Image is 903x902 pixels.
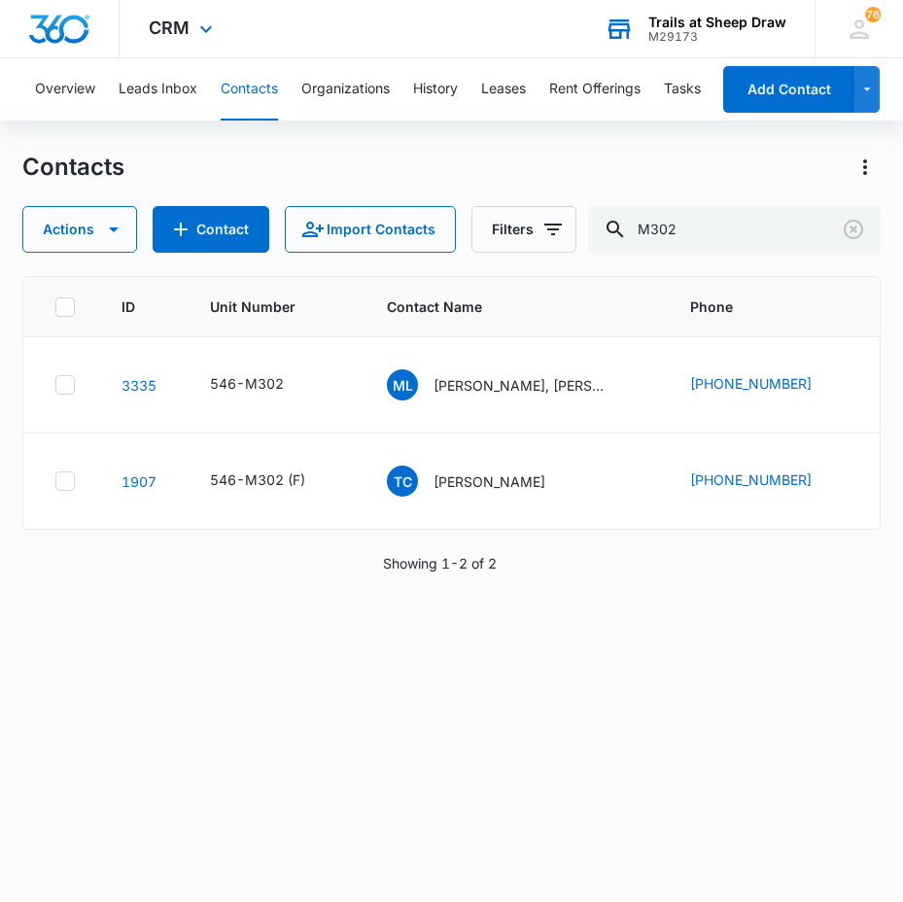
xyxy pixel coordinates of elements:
a: [PHONE_NUMBER] [690,469,812,490]
div: account id [648,30,786,44]
button: Filters [471,206,576,253]
a: Navigate to contact details page for Tiffany Cantrell [122,473,156,490]
div: Phone - (970) 966-4610 - Select to Edit Field [690,469,847,493]
button: Clear [838,214,869,245]
button: History [413,58,458,121]
h1: Contacts [22,153,124,182]
div: Unit Number - 546-M302 (F) - Select to Edit Field [210,469,340,493]
a: Navigate to contact details page for Melissa Lopez, Jose Leandro Lozada Aguilar & Horacio Escarcega [122,377,156,394]
button: Rent Offerings [549,58,641,121]
span: Unit Number [210,296,340,317]
div: Unit Number - 546-M302 - Select to Edit Field [210,373,319,397]
div: 546-M302 (F) [210,469,305,490]
div: notifications count [865,7,881,22]
div: Contact Name - Tiffany Cantrell - Select to Edit Field [387,466,580,497]
div: 546-M302 [210,373,284,394]
span: ML [387,369,418,400]
span: CRM [149,17,190,38]
button: Import Contacts [285,206,456,253]
div: Contact Name - Melissa Lopez, Jose Leandro Lozada Aguilar & Horacio Escarcega - Select to Edit Field [387,369,643,400]
p: [PERSON_NAME] [434,471,545,492]
input: Search Contacts [588,206,881,253]
button: Leads Inbox [119,58,197,121]
button: Actions [22,206,136,253]
button: Add Contact [153,206,269,253]
button: Organizations [301,58,390,121]
button: Overview [35,58,95,121]
span: Contact Name [387,296,615,317]
a: [PHONE_NUMBER] [690,373,812,394]
button: Add Contact [723,66,854,113]
button: Leases [481,58,526,121]
div: Phone - (970) 815-1874 - Select to Edit Field [690,373,847,397]
span: TC [387,466,418,497]
p: Showing 1-2 of 2 [383,553,497,573]
button: Actions [850,152,881,183]
p: [PERSON_NAME], [PERSON_NAME] [PERSON_NAME] & [PERSON_NAME] [434,375,608,396]
span: Phone [690,296,818,317]
div: account name [648,15,786,30]
span: ID [122,296,135,317]
button: Tasks [664,58,701,121]
span: 76 [865,7,881,22]
button: Contacts [221,58,278,121]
